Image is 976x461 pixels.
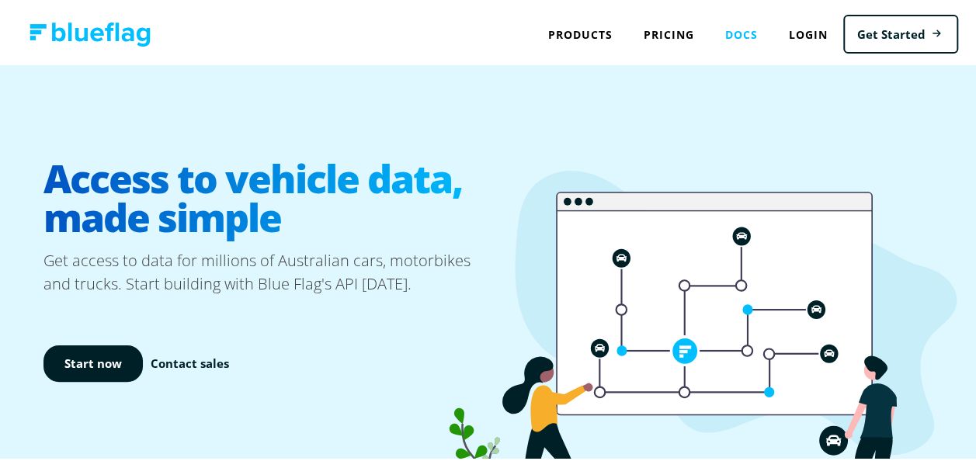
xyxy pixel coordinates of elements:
[710,16,773,47] a: Docs
[628,16,710,47] a: Pricing
[30,19,151,43] img: Blue Flag logo
[151,352,229,369] a: Contact sales
[43,342,143,379] a: Start now
[43,144,494,246] h1: Access to vehicle data, made simple
[773,16,843,47] a: Login to Blue Flag application
[533,16,628,47] div: Products
[843,12,958,51] a: Get Started
[43,246,494,293] p: Get access to data for millions of Australian cars, motorbikes and trucks. Start building with Bl...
